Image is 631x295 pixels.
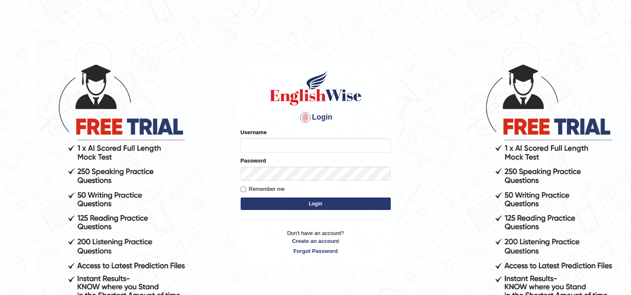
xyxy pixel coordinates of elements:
[241,247,391,255] a: Forgot Password
[241,237,391,245] a: Create an account
[241,197,391,210] button: Login
[241,229,391,255] p: Don't have an account?
[268,69,363,107] img: Logo of English Wise sign in for intelligent practice with AI
[241,111,391,124] h4: Login
[241,157,266,165] label: Password
[241,185,285,193] label: Remember me
[241,187,246,192] input: Remember me
[241,128,267,136] label: Username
